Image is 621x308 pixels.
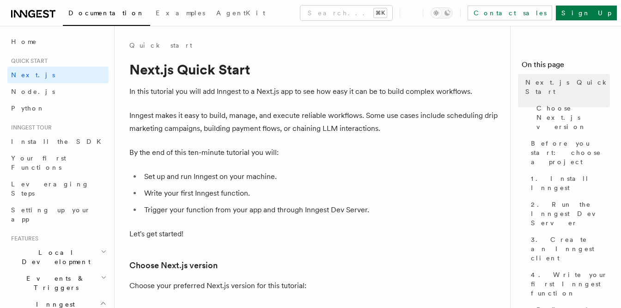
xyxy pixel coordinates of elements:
[374,8,387,18] kbd: ⌘K
[7,67,109,83] a: Next.js
[7,244,109,270] button: Local Development
[129,279,499,292] p: Choose your preferred Next.js version for this tutorial:
[7,124,52,131] span: Inngest tour
[63,3,150,26] a: Documentation
[129,228,499,240] p: Let's get started!
[527,170,610,196] a: 1. Install Inngest
[11,180,89,197] span: Leveraging Steps
[156,9,205,17] span: Examples
[129,85,499,98] p: In this tutorial you will add Inngest to a Next.js app to see how easy it can be to build complex...
[468,6,552,20] a: Contact sales
[7,33,109,50] a: Home
[527,266,610,302] a: 4. Write your first Inngest function
[11,105,45,112] span: Python
[150,3,211,25] a: Examples
[531,200,610,228] span: 2. Run the Inngest Dev Server
[11,206,91,223] span: Setting up your app
[11,88,55,95] span: Node.js
[129,41,192,50] a: Quick start
[216,9,265,17] span: AgentKit
[129,259,218,272] a: Choose Next.js version
[141,187,499,200] li: Write your first Inngest function.
[11,37,37,46] span: Home
[531,235,610,263] span: 3. Create an Inngest client
[531,174,610,192] span: 1. Install Inngest
[7,83,109,100] a: Node.js
[129,109,499,135] p: Inngest makes it easy to build, manage, and execute reliable workflows. Some use cases include sc...
[531,139,610,166] span: Before you start: choose a project
[211,3,271,25] a: AgentKit
[7,235,38,242] span: Features
[556,6,617,20] a: Sign Up
[129,146,499,159] p: By the end of this ten-minute tutorial you will:
[525,78,610,96] span: Next.js Quick Start
[11,71,55,79] span: Next.js
[533,100,610,135] a: Choose Next.js version
[7,274,101,292] span: Events & Triggers
[129,61,499,78] h1: Next.js Quick Start
[531,270,610,298] span: 4. Write your first Inngest function
[7,150,109,176] a: Your first Functions
[7,176,109,202] a: Leveraging Steps
[7,270,109,296] button: Events & Triggers
[536,104,610,131] span: Choose Next.js version
[431,7,453,18] button: Toggle dark mode
[11,138,107,145] span: Install the SDK
[522,59,610,74] h4: On this page
[11,154,66,171] span: Your first Functions
[7,248,101,266] span: Local Development
[7,202,109,228] a: Setting up your app
[7,57,48,65] span: Quick start
[527,196,610,231] a: 2. Run the Inngest Dev Server
[141,170,499,183] li: Set up and run Inngest on your machine.
[527,135,610,170] a: Before you start: choose a project
[527,231,610,266] a: 3. Create an Inngest client
[141,203,499,216] li: Trigger your function from your app and through Inngest Dev Server.
[7,133,109,150] a: Install the SDK
[300,6,392,20] button: Search...⌘K
[68,9,145,17] span: Documentation
[7,100,109,117] a: Python
[522,74,610,100] a: Next.js Quick Start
